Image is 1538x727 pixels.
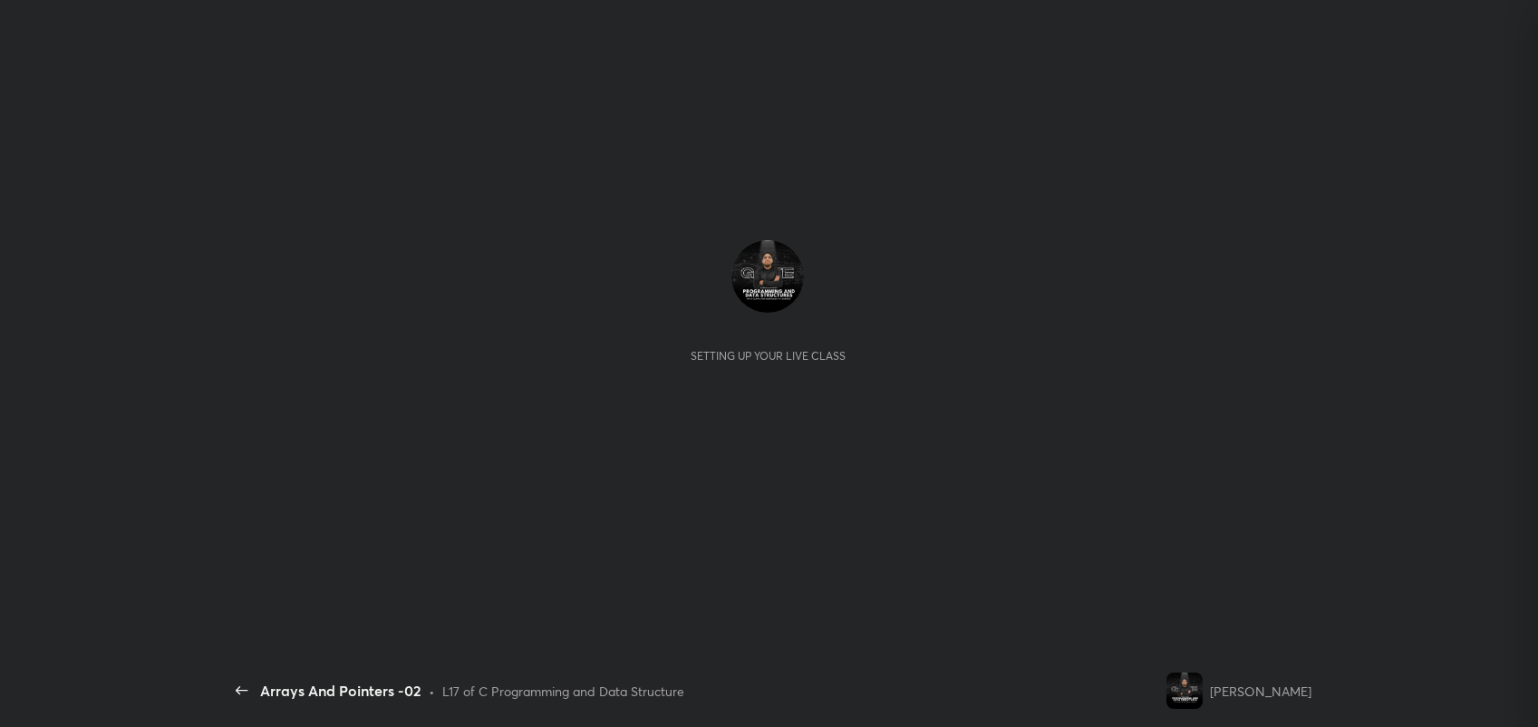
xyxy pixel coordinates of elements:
img: e60519a4c4f740609fbc41148676dd3d.jpg [731,240,804,313]
div: [PERSON_NAME] [1210,682,1311,701]
div: • [429,682,435,701]
div: Setting up your live class [691,349,846,363]
div: L17 of C Programming and Data Structure [442,682,684,701]
img: e60519a4c4f740609fbc41148676dd3d.jpg [1166,673,1203,709]
div: Arrays And Pointers -02 [260,680,421,702]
